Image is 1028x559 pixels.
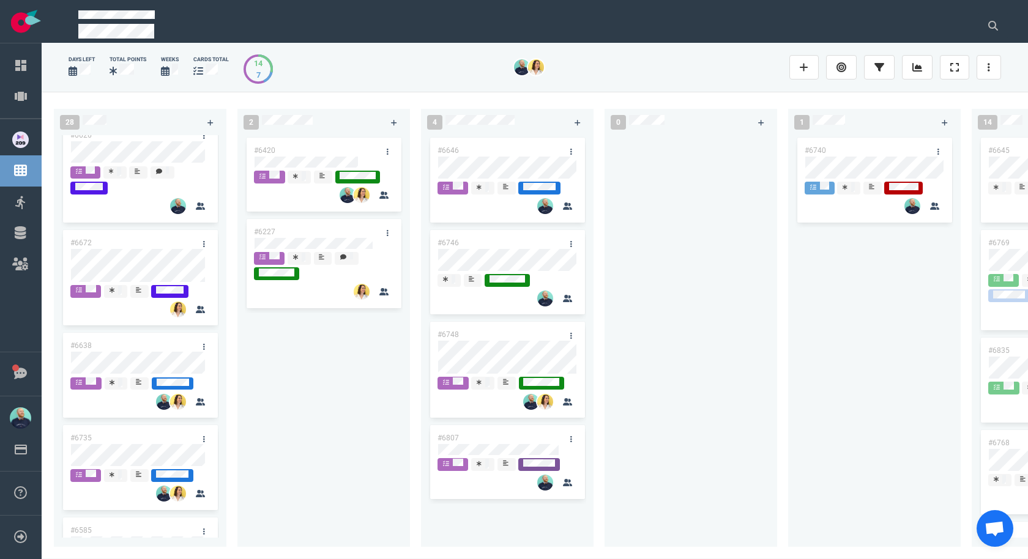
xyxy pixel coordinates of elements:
[70,434,92,442] a: #6735
[988,439,1010,447] a: #6768
[438,146,459,155] a: #6646
[170,486,186,502] img: 26
[70,526,92,535] a: #6585
[611,115,626,130] span: 0
[156,394,172,410] img: 26
[978,115,997,130] span: 14
[156,486,172,502] img: 26
[438,434,459,442] a: #6807
[354,187,370,203] img: 26
[438,239,459,247] a: #6746
[69,56,95,64] div: days left
[523,394,539,410] img: 26
[70,239,92,247] a: #6672
[170,198,186,214] img: 26
[110,56,146,64] div: Total Points
[438,330,459,339] a: #6748
[244,115,259,130] span: 2
[354,284,370,300] img: 26
[988,146,1010,155] a: #6645
[537,475,553,491] img: 26
[537,394,553,410] img: 26
[60,115,80,130] span: 28
[254,146,275,155] a: #6420
[70,131,92,139] a: #6626
[988,346,1010,355] a: #6835
[427,115,442,130] span: 4
[904,198,920,214] img: 26
[537,291,553,306] img: 26
[340,187,356,203] img: 26
[170,394,186,410] img: 26
[514,59,530,75] img: 26
[528,59,544,75] img: 26
[161,56,179,64] div: Weeks
[805,146,826,155] a: #6740
[988,239,1010,247] a: #6769
[70,341,92,350] a: #6638
[254,69,263,81] div: 7
[170,302,186,317] img: 26
[537,198,553,214] img: 26
[254,228,275,236] a: #6227
[794,115,810,130] span: 1
[977,510,1013,547] a: Ouvrir le chat
[254,57,263,69] div: 14
[193,56,229,64] div: cards total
